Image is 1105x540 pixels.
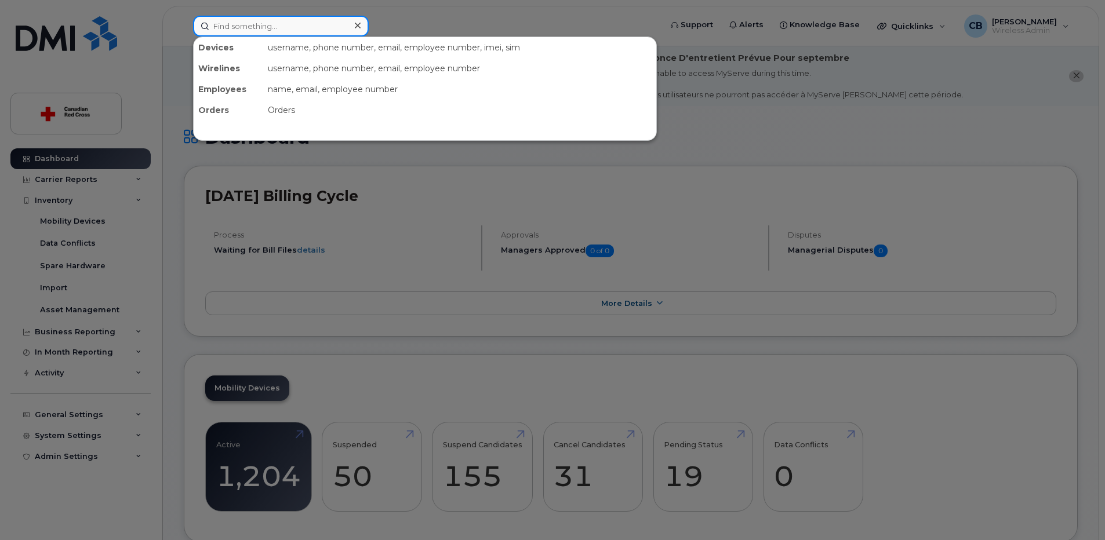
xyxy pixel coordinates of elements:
[263,58,656,79] div: username, phone number, email, employee number
[194,58,263,79] div: Wirelines
[194,100,263,121] div: Orders
[263,37,656,58] div: username, phone number, email, employee number, imei, sim
[194,37,263,58] div: Devices
[194,79,263,100] div: Employees
[263,79,656,100] div: name, email, employee number
[263,100,656,121] div: Orders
